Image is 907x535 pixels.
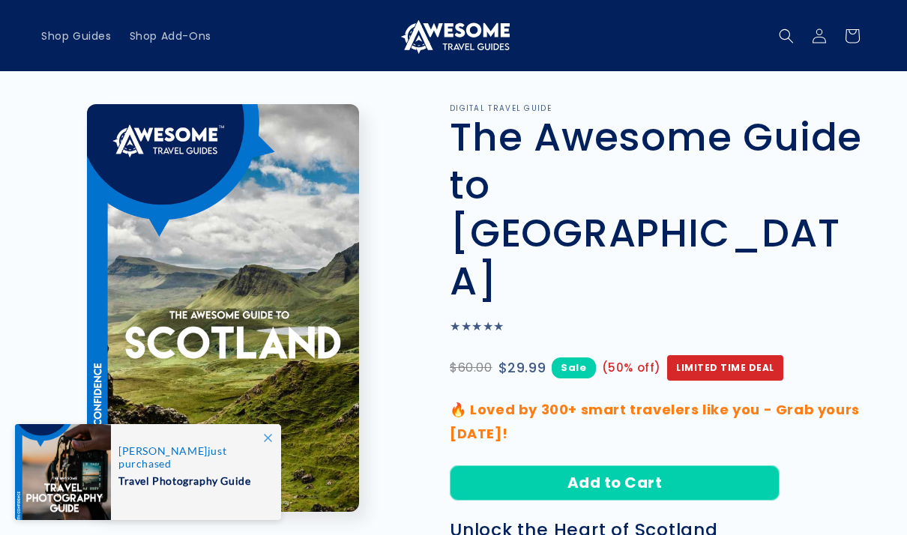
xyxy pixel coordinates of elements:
[450,316,866,338] p: ★★★★★
[450,398,866,447] p: 🔥 Loved by 300+ smart travelers like you - Grab yours [DATE]!
[32,20,121,52] a: Shop Guides
[770,19,803,52] summary: Search
[118,470,265,489] span: Travel Photography Guide
[602,357,661,378] span: (50% off)
[450,104,866,113] p: DIGITAL TRAVEL GUIDE
[450,357,492,379] span: $60.00
[397,18,510,54] img: Awesome Travel Guides
[41,29,112,43] span: Shop Guides
[667,355,783,381] span: Limited Time Deal
[118,444,265,470] span: just purchased
[450,465,780,501] button: Add to Cart
[121,20,220,52] a: Shop Add-Ons
[392,12,516,59] a: Awesome Travel Guides
[130,29,211,43] span: Shop Add-Ons
[552,357,595,378] span: Sale
[118,444,208,457] span: [PERSON_NAME]
[498,356,546,380] span: $29.99
[450,113,866,305] h1: The Awesome Guide to [GEOGRAPHIC_DATA]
